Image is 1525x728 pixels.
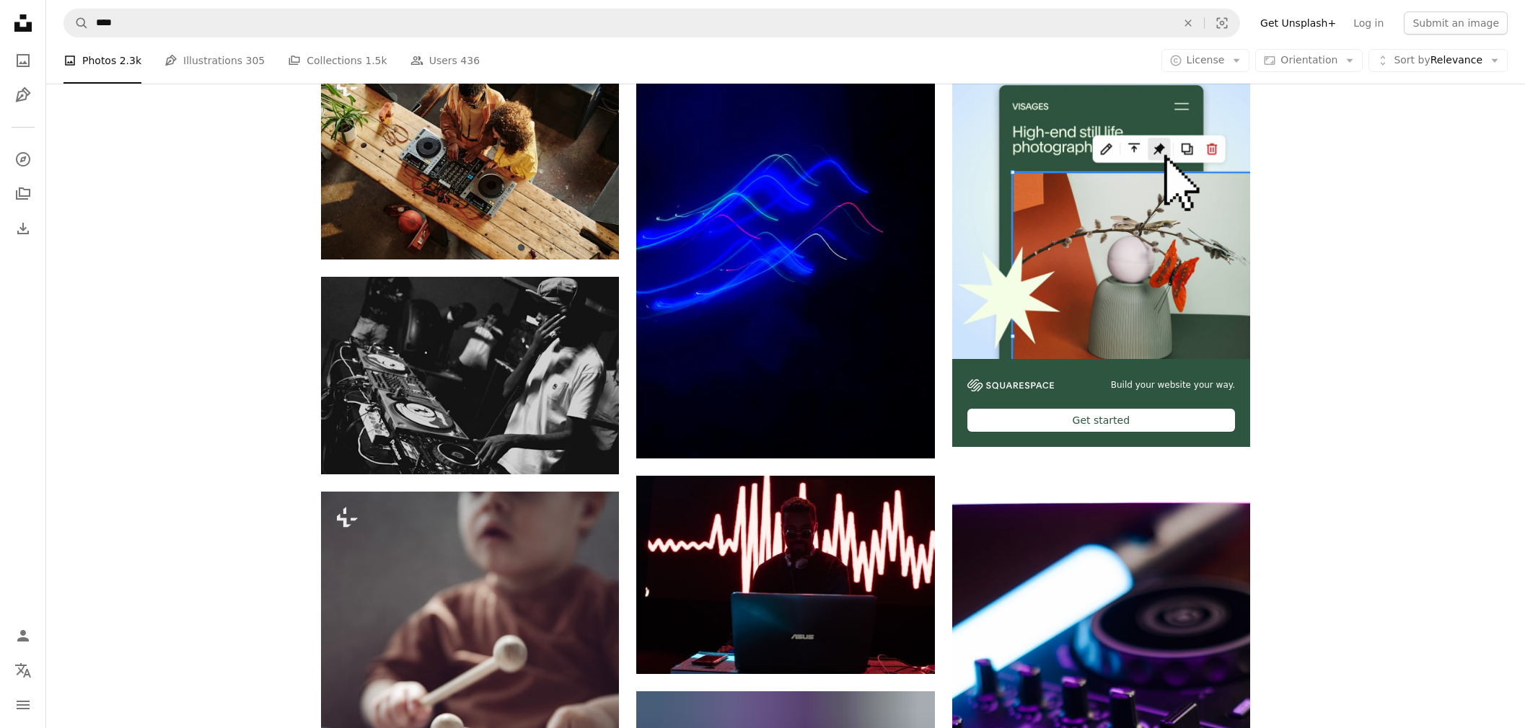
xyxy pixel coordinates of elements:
a: Illustrations 305 [164,37,265,84]
img: man standing in front Asus laptop [636,476,934,674]
img: a blurry photo of a blue light in the dark [636,61,934,458]
button: License [1161,49,1250,72]
button: Visual search [1205,9,1239,37]
span: Build your website your way. [1111,379,1235,391]
a: Get Unsplash+ [1252,12,1345,35]
a: Log in / Sign up [9,621,38,650]
a: Photos [9,46,38,75]
a: a small child playing with a musical instrument [321,708,619,721]
button: Menu [9,691,38,719]
span: Sort by [1394,54,1430,66]
span: 1.5k [365,53,387,68]
span: 436 [460,53,480,68]
a: Home — Unsplash [9,9,38,40]
span: Orientation [1280,54,1337,66]
form: Find visuals sitewide [63,9,1240,37]
a: Above view of young intercultural couple in casualwear creating new music while guy showing his g... [321,153,619,166]
a: a blurry photo of a blue light in the dark [636,252,934,265]
a: grayscale photo of man playing DJ mixing console [321,368,619,381]
a: Collections [9,179,38,208]
button: Sort byRelevance [1368,49,1508,72]
button: Language [9,656,38,685]
a: Collections 1.5k [288,37,387,84]
a: Log in [1345,12,1392,35]
button: Search Unsplash [64,9,89,37]
div: Get started [967,409,1235,432]
button: Clear [1172,9,1204,37]
img: grayscale photo of man playing DJ mixing console [321,277,619,474]
a: Build your website your way.Get started [952,61,1250,447]
a: Download History [9,214,38,243]
img: file-1606177908946-d1eed1cbe4f5image [967,379,1054,391]
span: Relevance [1394,53,1482,68]
button: Submit an image [1404,12,1508,35]
button: Orientation [1255,49,1363,72]
a: Users 436 [410,37,480,84]
a: Illustrations [9,81,38,110]
a: Explore [9,145,38,174]
img: Above view of young intercultural couple in casualwear creating new music while guy showing his g... [321,61,619,259]
span: License [1187,54,1225,66]
img: file-1723602894256-972c108553a7image [952,61,1250,358]
a: man standing in front Asus laptop [636,568,934,581]
span: 305 [246,53,265,68]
